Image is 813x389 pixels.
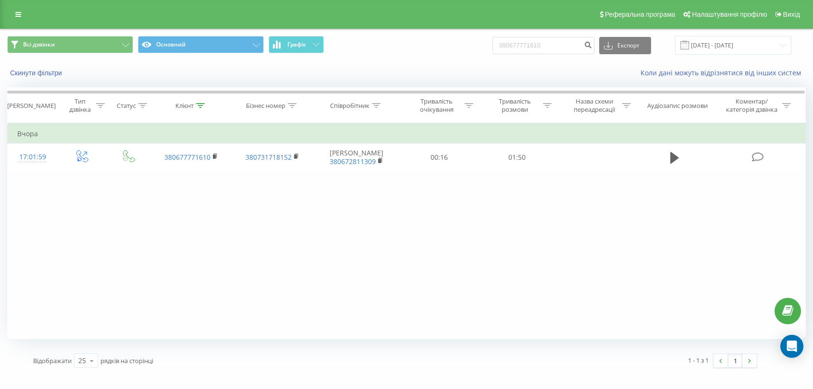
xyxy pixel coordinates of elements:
td: Вчора [8,124,806,143]
div: Назва схеми переадресації [568,97,620,114]
div: Аудіозапис розмови [647,102,708,110]
span: Графік [287,41,306,48]
div: 1 - 1 з 1 [688,355,709,365]
td: 00:16 [400,143,478,171]
input: Пошук за номером [493,37,594,54]
button: Всі дзвінки [7,36,133,53]
div: Співробітник [330,102,370,110]
a: 380731718152 [246,153,292,162]
a: 380677771610 [164,153,210,162]
a: 380672811309 [330,157,376,166]
div: Статус [117,102,136,110]
span: Всі дзвінки [23,41,55,48]
button: Скинути фільтри [7,69,67,77]
a: Коли дані можуть відрізнятися вiд інших систем [641,68,806,77]
div: Клієнт [175,102,194,110]
td: [PERSON_NAME] [313,143,400,171]
div: Тривалість розмови [489,97,541,114]
div: Тривалість очікування [411,97,462,114]
div: Тип дзвінка [66,97,94,114]
span: Відображати [33,356,72,365]
div: Коментар/категорія дзвінка [724,97,780,114]
span: Вихід [783,11,800,18]
div: 25 [78,356,86,365]
td: 01:50 [478,143,556,171]
span: Реферальна програма [605,11,676,18]
div: [PERSON_NAME] [7,102,56,110]
div: 17:01:59 [17,148,48,166]
span: Налаштування профілю [692,11,767,18]
a: 1 [728,354,742,367]
button: Основний [138,36,264,53]
button: Графік [269,36,324,53]
span: рядків на сторінці [100,356,153,365]
button: Експорт [599,37,651,54]
div: Open Intercom Messenger [780,335,803,358]
div: Бізнес номер [246,102,285,110]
